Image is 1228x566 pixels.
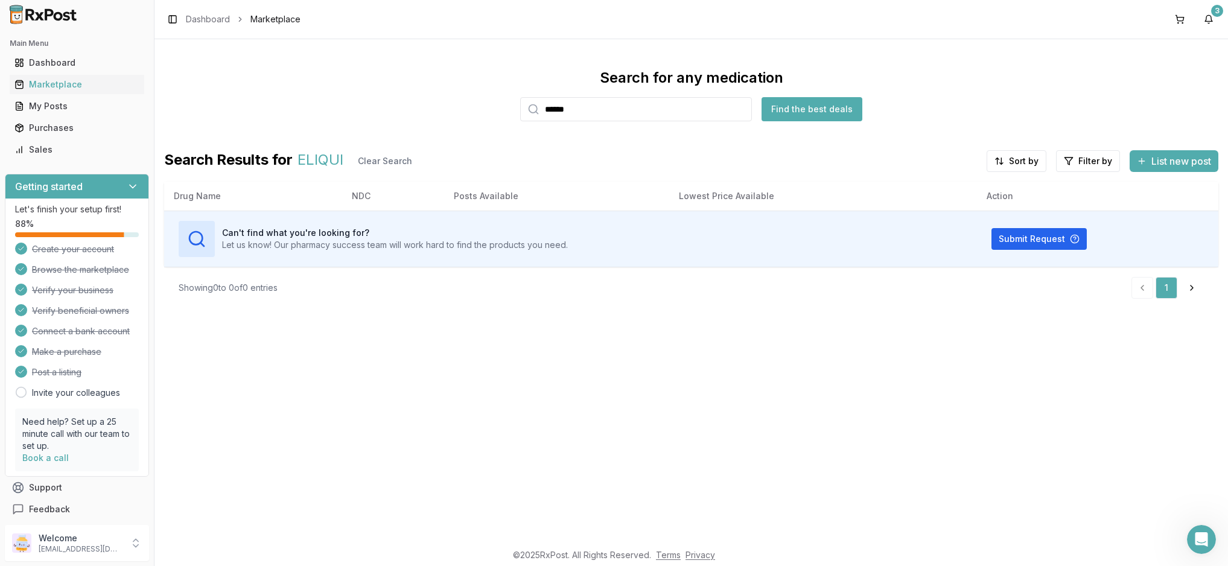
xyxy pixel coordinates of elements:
a: Marketplace [10,74,144,95]
a: Sales [10,139,144,161]
button: Sales [5,140,149,159]
div: Purchases [14,122,139,134]
button: Find the best deals [762,97,862,121]
p: Let us know! Our pharmacy success team will work hard to find the products you need. [222,239,568,251]
h3: Getting started [15,179,83,194]
a: My Posts [10,95,144,117]
span: Verify your business [32,284,113,296]
div: My Posts [14,100,139,112]
h2: Main Menu [10,39,144,48]
span: Filter by [1078,155,1112,167]
a: Terms [656,550,681,560]
th: Lowest Price Available [669,182,977,211]
button: Sort by [987,150,1046,172]
button: Feedback [5,498,149,520]
span: Marketplace [250,13,301,25]
a: List new post [1130,156,1218,168]
span: Verify beneficial owners [32,305,129,317]
span: List new post [1151,154,1211,168]
th: Drug Name [164,182,342,211]
p: Welcome [39,532,122,544]
span: Feedback [29,503,70,515]
div: Marketplace [14,78,139,91]
span: ELIQUI [297,150,343,172]
div: Search for any medication [600,68,783,87]
p: Let's finish your setup first! [15,203,139,215]
div: Sales [14,144,139,156]
a: Purchases [10,117,144,139]
a: Dashboard [10,52,144,74]
span: Connect a bank account [32,325,130,337]
a: Privacy [686,550,715,560]
a: Book a call [22,453,69,463]
span: Post a listing [32,366,81,378]
button: Submit Request [991,228,1087,250]
p: [EMAIL_ADDRESS][DOMAIN_NAME] [39,544,122,554]
nav: breadcrumb [186,13,301,25]
th: Action [977,182,1218,211]
button: My Posts [5,97,149,116]
span: Search Results for [164,150,293,172]
span: Create your account [32,243,114,255]
button: 3 [1199,10,1218,29]
div: Showing 0 to 0 of 0 entries [179,282,278,294]
button: Dashboard [5,53,149,72]
nav: pagination [1131,277,1204,299]
th: NDC [342,182,444,211]
p: Need help? Set up a 25 minute call with our team to set up. [22,416,132,452]
span: 88 % [15,218,34,230]
div: Dashboard [14,57,139,69]
a: Go to next page [1180,277,1204,299]
div: 3 [1211,5,1223,17]
h3: Can't find what you're looking for? [222,227,568,239]
button: Support [5,477,149,498]
img: User avatar [12,533,31,553]
button: Clear Search [348,150,422,172]
th: Posts Available [444,182,669,211]
button: Filter by [1056,150,1120,172]
img: RxPost Logo [5,5,82,24]
a: Invite your colleagues [32,387,120,399]
button: List new post [1130,150,1218,172]
span: Make a purchase [32,346,101,358]
iframe: Intercom live chat [1187,525,1216,554]
span: Sort by [1009,155,1039,167]
button: Marketplace [5,75,149,94]
span: Browse the marketplace [32,264,129,276]
a: 1 [1156,277,1177,299]
a: Dashboard [186,13,230,25]
button: Purchases [5,118,149,138]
